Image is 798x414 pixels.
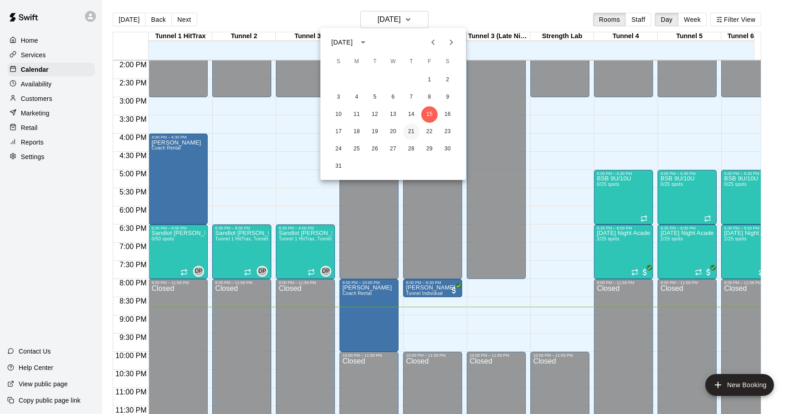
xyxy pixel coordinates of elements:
[403,53,419,71] span: Thursday
[385,124,401,140] button: 20
[403,124,419,140] button: 21
[330,124,347,140] button: 17
[330,158,347,175] button: 31
[349,106,365,123] button: 11
[367,106,383,123] button: 12
[385,106,401,123] button: 13
[385,89,401,105] button: 6
[424,33,442,51] button: Previous month
[330,141,347,157] button: 24
[330,53,347,71] span: Sunday
[367,53,383,71] span: Tuesday
[442,33,460,51] button: Next month
[421,53,438,71] span: Friday
[403,141,419,157] button: 28
[349,89,365,105] button: 4
[421,124,438,140] button: 22
[421,106,438,123] button: 15
[367,89,383,105] button: 5
[439,124,456,140] button: 23
[367,141,383,157] button: 26
[331,38,353,47] div: [DATE]
[349,53,365,71] span: Monday
[355,35,371,50] button: calendar view is open, switch to year view
[439,89,456,105] button: 9
[385,141,401,157] button: 27
[403,89,419,105] button: 7
[367,124,383,140] button: 19
[330,106,347,123] button: 10
[439,53,456,71] span: Saturday
[439,106,456,123] button: 16
[349,124,365,140] button: 18
[349,141,365,157] button: 25
[385,53,401,71] span: Wednesday
[421,89,438,105] button: 8
[403,106,419,123] button: 14
[330,89,347,105] button: 3
[439,141,456,157] button: 30
[439,72,456,88] button: 2
[421,141,438,157] button: 29
[421,72,438,88] button: 1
